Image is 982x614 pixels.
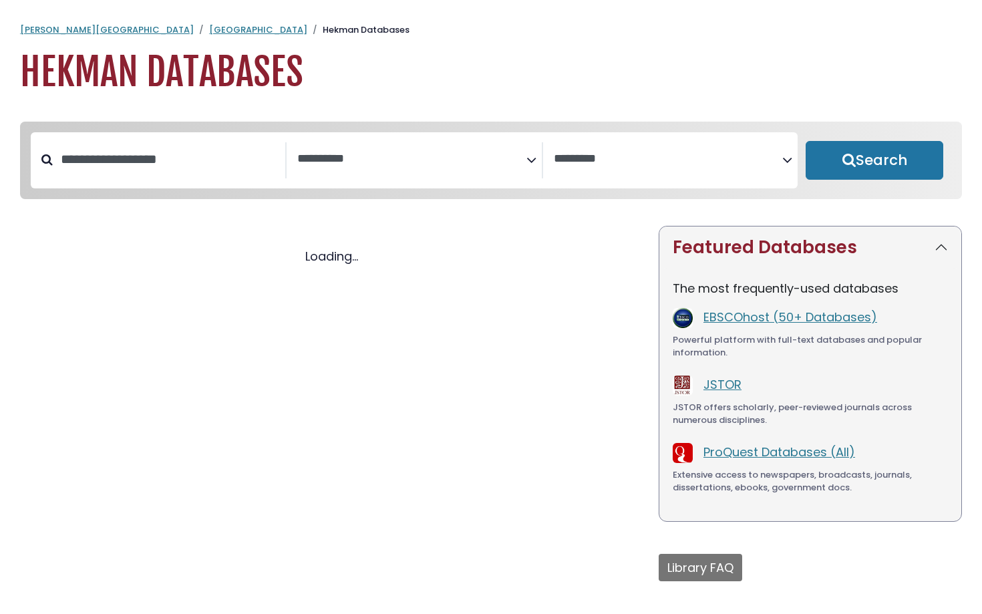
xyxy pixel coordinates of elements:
textarea: Search [554,152,782,166]
button: Submit for Search Results [806,141,943,180]
div: JSTOR offers scholarly, peer-reviewed journals across numerous disciplines. [673,401,948,427]
nav: Search filters [20,122,962,199]
div: Loading... [20,247,643,265]
button: Library FAQ [659,554,742,581]
p: The most frequently-used databases [673,279,948,297]
a: [GEOGRAPHIC_DATA] [209,23,307,36]
a: [PERSON_NAME][GEOGRAPHIC_DATA] [20,23,194,36]
button: Featured Databases [659,226,961,269]
a: ProQuest Databases (All) [703,444,855,460]
div: Powerful platform with full-text databases and popular information. [673,333,948,359]
nav: breadcrumb [20,23,962,37]
input: Search database by title or keyword [53,148,285,170]
div: Extensive access to newspapers, broadcasts, journals, dissertations, ebooks, government docs. [673,468,948,494]
a: JSTOR [703,376,742,393]
a: EBSCOhost (50+ Databases) [703,309,877,325]
textarea: Search [297,152,526,166]
li: Hekman Databases [307,23,410,37]
h1: Hekman Databases [20,50,962,95]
